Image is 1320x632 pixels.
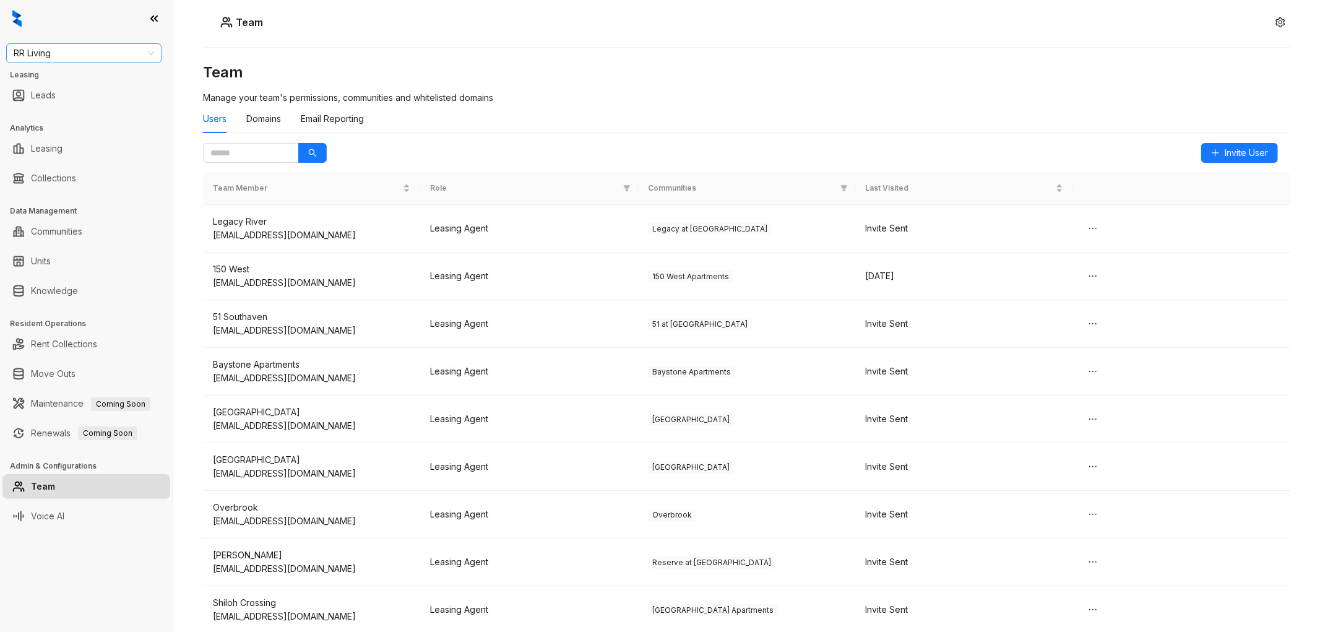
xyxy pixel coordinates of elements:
[2,279,170,303] li: Knowledge
[2,332,170,357] li: Rent Collections
[203,92,493,103] span: Manage your team's permissions, communities and whitelisted domains
[648,604,778,617] span: [GEOGRAPHIC_DATA] Apartments
[1275,17,1285,27] span: setting
[213,183,400,194] span: Team Member
[840,184,848,192] span: filter
[1088,509,1098,519] span: ellipsis
[648,461,734,474] span: [GEOGRAPHIC_DATA]
[213,228,410,242] div: [EMAIL_ADDRESS][DOMAIN_NAME]
[233,15,263,30] h5: Team
[31,504,64,529] a: Voice AI
[838,180,850,197] span: filter
[78,426,137,440] span: Coming Soon
[420,205,637,253] td: Leasing Agent
[865,555,1063,569] div: Invite Sent
[623,184,631,192] span: filter
[420,443,637,491] td: Leasing Agent
[31,219,82,244] a: Communities
[648,223,772,235] span: Legacy at [GEOGRAPHIC_DATA]
[2,136,170,161] li: Leasing
[308,149,317,157] span: search
[648,366,735,378] span: Baystone Apartments
[10,123,173,134] h3: Analytics
[1088,366,1098,376] span: ellipsis
[1088,557,1098,567] span: ellipsis
[12,10,22,27] img: logo
[1211,149,1220,157] span: plus
[2,391,170,416] li: Maintenance
[1088,605,1098,615] span: ellipsis
[648,183,835,194] span: Communities
[213,514,410,528] div: [EMAIL_ADDRESS][DOMAIN_NAME]
[621,180,633,197] span: filter
[2,219,170,244] li: Communities
[10,206,173,217] h3: Data Management
[213,453,410,467] div: [GEOGRAPHIC_DATA]
[420,300,637,348] td: Leasing Agent
[648,271,733,283] span: 150 West Apartments
[31,83,56,108] a: Leads
[865,365,1063,378] div: Invite Sent
[648,509,696,521] span: Overbrook
[420,539,637,586] td: Leasing Agent
[31,279,78,303] a: Knowledge
[1088,462,1098,472] span: ellipsis
[420,491,637,539] td: Leasing Agent
[420,396,637,443] td: Leasing Agent
[246,112,281,126] div: Domains
[213,324,410,337] div: [EMAIL_ADDRESS][DOMAIN_NAME]
[2,474,170,499] li: Team
[213,215,410,228] div: Legacy River
[213,276,410,290] div: [EMAIL_ADDRESS][DOMAIN_NAME]
[855,172,1072,205] th: Last Visited
[10,318,173,329] h3: Resident Operations
[203,63,1290,82] h3: Team
[1088,271,1098,281] span: ellipsis
[31,361,75,386] a: Move Outs
[648,556,775,569] span: Reserve at [GEOGRAPHIC_DATA]
[31,166,76,191] a: Collections
[2,361,170,386] li: Move Outs
[865,317,1063,331] div: Invite Sent
[213,596,410,610] div: Shiloh Crossing
[2,504,170,529] li: Voice AI
[10,69,173,80] h3: Leasing
[31,332,97,357] a: Rent Collections
[203,112,226,126] div: Users
[1088,223,1098,233] span: ellipsis
[865,603,1063,617] div: Invite Sent
[2,83,170,108] li: Leads
[91,397,150,411] span: Coming Soon
[1088,319,1098,329] span: ellipsis
[865,412,1063,426] div: Invite Sent
[420,253,637,300] td: Leasing Agent
[31,421,137,446] a: RenewalsComing Soon
[213,262,410,276] div: 150 West
[865,183,1053,194] span: Last Visited
[213,610,410,623] div: [EMAIL_ADDRESS][DOMAIN_NAME]
[213,467,410,480] div: [EMAIL_ADDRESS][DOMAIN_NAME]
[2,421,170,446] li: Renewals
[430,183,618,194] span: Role
[213,371,410,385] div: [EMAIL_ADDRESS][DOMAIN_NAME]
[213,419,410,433] div: [EMAIL_ADDRESS][DOMAIN_NAME]
[213,548,410,562] div: [PERSON_NAME]
[648,318,752,331] span: 51 at [GEOGRAPHIC_DATA]
[420,348,637,396] td: Leasing Agent
[2,249,170,274] li: Units
[865,269,1063,283] div: [DATE]
[1225,146,1268,160] span: Invite User
[213,562,410,576] div: [EMAIL_ADDRESS][DOMAIN_NAME]
[648,413,734,426] span: [GEOGRAPHIC_DATA]
[301,112,364,126] div: Email Reporting
[213,310,410,324] div: 51 Southaven
[1201,143,1278,163] button: Invite User
[203,172,420,205] th: Team Member
[213,501,410,514] div: Overbrook
[865,508,1063,521] div: Invite Sent
[31,136,63,161] a: Leasing
[865,460,1063,474] div: Invite Sent
[1088,414,1098,424] span: ellipsis
[220,16,233,28] img: Users
[10,461,173,472] h3: Admin & Configurations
